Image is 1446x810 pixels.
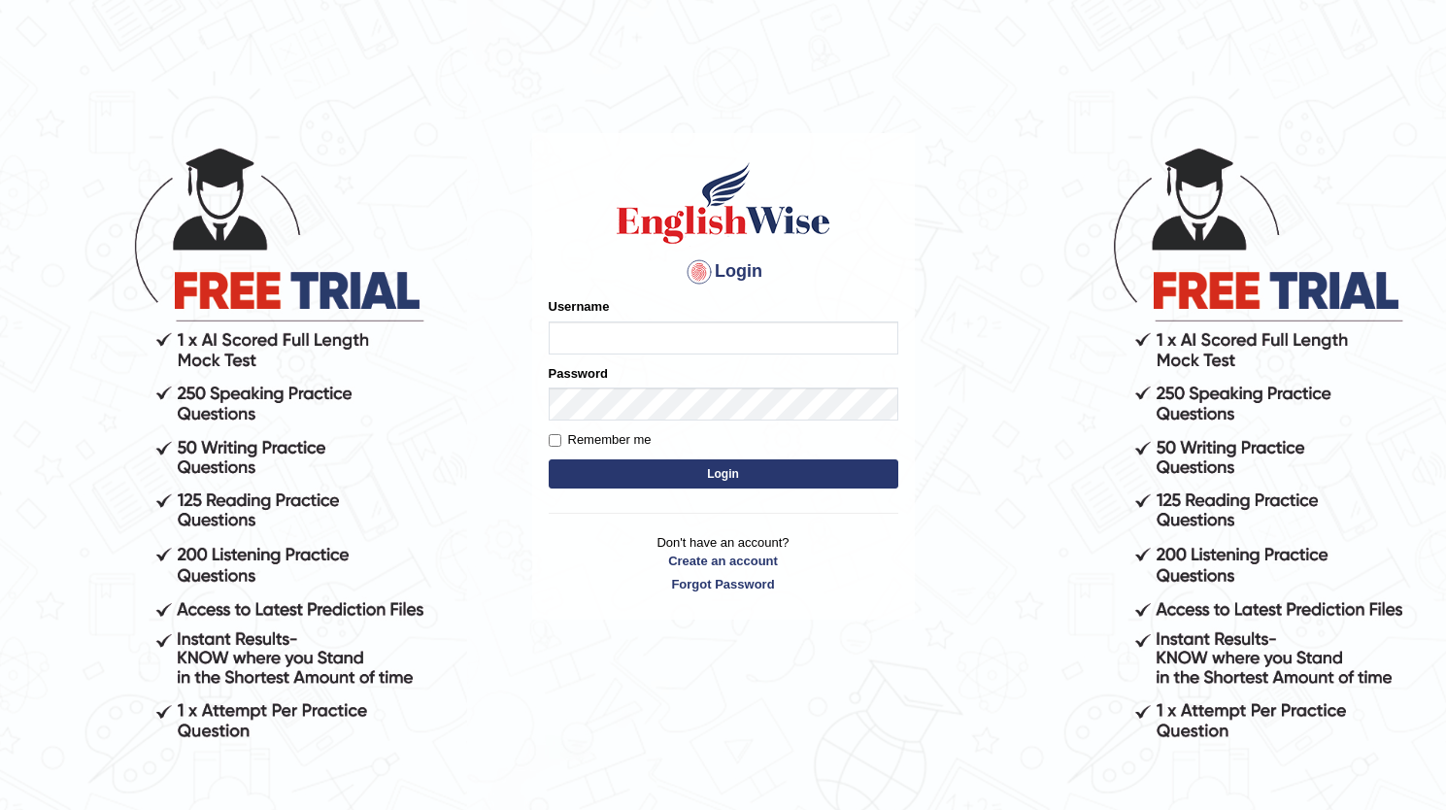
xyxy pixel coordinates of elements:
h4: Login [549,256,898,287]
a: Forgot Password [549,575,898,593]
p: Don't have an account? [549,533,898,593]
img: Logo of English Wise sign in for intelligent practice with AI [613,159,834,247]
a: Create an account [549,552,898,570]
button: Login [549,459,898,489]
label: Password [549,364,608,383]
input: Remember me [549,434,561,447]
label: Username [549,297,610,316]
label: Remember me [549,430,652,450]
